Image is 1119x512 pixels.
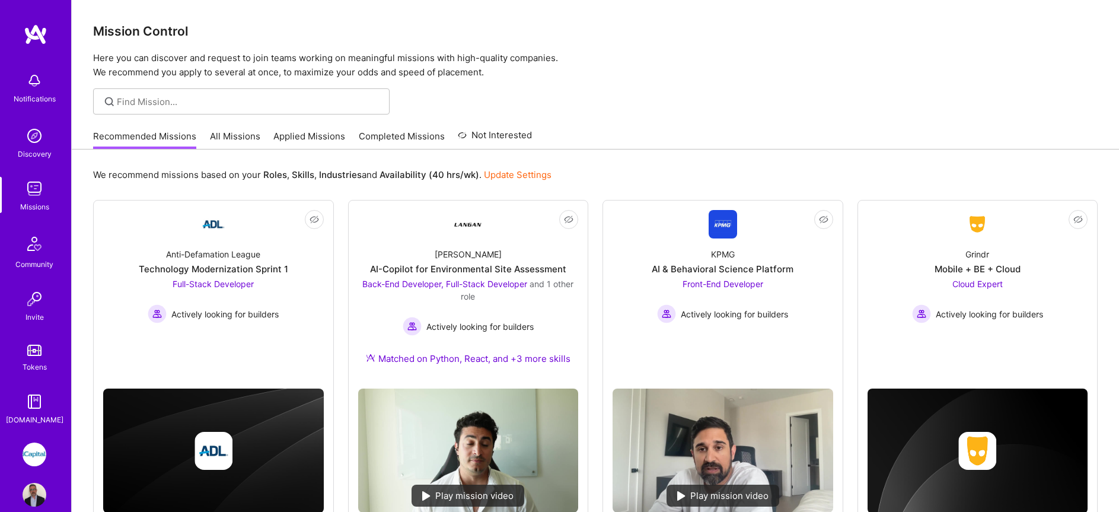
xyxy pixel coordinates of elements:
[6,414,63,426] div: [DOMAIN_NAME]
[426,320,534,333] span: Actively looking for builders
[366,353,375,362] img: Ateam Purple Icon
[454,210,482,238] img: Company Logo
[139,263,288,275] div: Technology Modernization Sprint 1
[935,263,1021,275] div: Mobile + BE + Cloud
[667,485,779,507] div: Play mission video
[148,304,167,323] img: Actively looking for builders
[93,51,1098,79] p: Here you can discover and request to join teams working on meaningful missions with high-quality ...
[435,248,502,260] div: [PERSON_NAME]
[362,279,527,289] span: Back-End Developer, Full-Stack Developer
[412,485,524,507] div: Play mission video
[319,169,362,180] b: Industries
[93,24,1098,39] h3: Mission Control
[23,483,46,507] img: User Avatar
[422,491,431,501] img: play
[677,491,686,501] img: play
[199,210,228,238] img: Company Logo
[15,258,53,271] div: Community
[23,177,46,201] img: teamwork
[24,24,47,45] img: logo
[195,432,232,470] img: Company logo
[23,69,46,93] img: bell
[358,210,579,379] a: Company Logo[PERSON_NAME]AI-Copilot for Environmental Site AssessmentBack-End Developer, Full-Sta...
[403,317,422,336] img: Actively looking for builders
[868,210,1088,357] a: Company LogoGrindrMobile + BE + CloudCloud Expert Actively looking for buildersActively looking f...
[370,263,566,275] div: AI-Copilot for Environmental Site Assessment
[819,215,828,224] i: icon EyeClosed
[103,210,324,357] a: Company LogoAnti-Defamation LeagueTechnology Modernization Sprint 1Full-Stack Developer Actively ...
[657,304,676,323] img: Actively looking for builders
[23,443,46,466] img: iCapital: Building an Alternative Investment Marketplace
[958,432,996,470] img: Company logo
[27,345,42,356] img: tokens
[23,124,46,148] img: discovery
[117,96,381,108] input: Find Mission...
[14,93,56,105] div: Notifications
[484,169,551,180] a: Update Settings
[963,214,992,235] img: Company Logo
[613,210,833,379] a: Company LogoKPMGAI & Behavioral Science PlatformFront-End Developer Actively looking for builders...
[18,148,52,160] div: Discovery
[359,130,445,150] a: Completed Missions
[711,248,735,260] div: KPMG
[23,287,46,311] img: Invite
[23,390,46,414] img: guide book
[310,215,319,224] i: icon EyeClosed
[912,304,931,323] img: Actively looking for builders
[965,248,989,260] div: Grindr
[263,169,287,180] b: Roles
[20,230,49,258] img: Community
[652,263,793,275] div: AI & Behavioral Science Platform
[683,279,763,289] span: Front-End Developer
[458,128,532,150] a: Not Interested
[210,130,260,150] a: All Missions
[173,279,254,289] span: Full-Stack Developer
[166,248,260,260] div: Anti-Defamation League
[20,483,49,507] a: User Avatar
[273,130,345,150] a: Applied Missions
[380,169,479,180] b: Availability (40 hrs/wk)
[952,279,1003,289] span: Cloud Expert
[936,308,1043,320] span: Actively looking for builders
[1073,215,1083,224] i: icon EyeClosed
[171,308,279,320] span: Actively looking for builders
[103,95,116,109] i: icon SearchGrey
[25,311,44,323] div: Invite
[292,169,314,180] b: Skills
[20,201,49,213] div: Missions
[709,210,737,238] img: Company Logo
[20,443,49,466] a: iCapital: Building an Alternative Investment Marketplace
[564,215,573,224] i: icon EyeClosed
[366,352,570,365] div: Matched on Python, React, and +3 more skills
[93,130,196,150] a: Recommended Missions
[93,168,551,181] p: We recommend missions based on your , , and .
[681,308,788,320] span: Actively looking for builders
[23,361,47,373] div: Tokens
